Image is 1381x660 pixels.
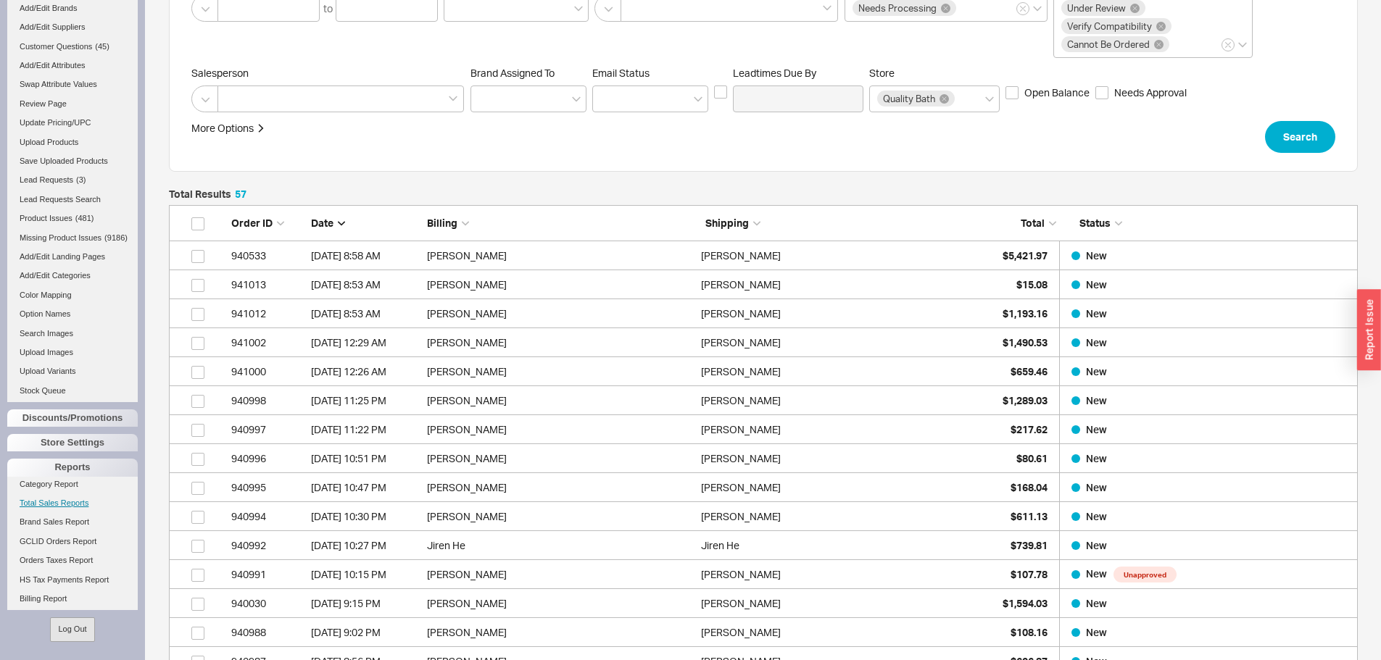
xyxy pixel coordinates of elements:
a: 940997[DATE] 11:22 PM[PERSON_NAME][PERSON_NAME]$217.62New [169,415,1358,444]
div: [PERSON_NAME] [427,473,694,502]
div: [PERSON_NAME] [427,444,694,473]
div: 9/18/25 11:22 PM [311,415,420,444]
span: Cannot Be Ordered [1067,39,1150,49]
a: Add/Edit Attributes [7,58,138,73]
div: Reports [7,459,138,476]
div: Order ID [231,216,304,230]
div: Status [1068,216,1350,230]
div: [PERSON_NAME] [701,618,781,647]
span: Lead Requests [20,175,73,184]
a: Search Images [7,326,138,341]
div: [PERSON_NAME] [427,299,694,328]
div: 940988 [231,618,304,647]
span: $611.13 [1011,510,1048,522]
svg: open menu [694,96,702,102]
div: Store Settings [7,434,138,451]
div: 9/18/25 10:15 PM [311,560,420,589]
div: 9/18/25 9:15 PM [311,589,420,618]
div: Total [984,216,1056,230]
div: to [323,1,333,16]
span: New [1086,423,1107,435]
span: $5,421.97 [1003,249,1048,262]
svg: open menu [572,96,581,102]
span: Open Balance [1024,85,1090,100]
div: 9/19/25 8:53 AM [311,299,420,328]
div: 9/19/25 12:29 AM [311,328,420,357]
span: Brand Assigned To [470,67,555,79]
input: Store [957,91,967,107]
a: 940030[DATE] 9:15 PM[PERSON_NAME][PERSON_NAME]$1,594.03New [169,589,1358,618]
a: Color Mapping [7,288,138,303]
span: ( 3 ) [76,175,86,184]
input: Open Balance [1005,86,1019,99]
button: Search [1265,121,1335,153]
div: [PERSON_NAME] [427,386,694,415]
span: ( 481 ) [75,214,94,222]
span: $1,289.03 [1003,394,1048,406]
div: 9/18/25 11:25 PM [311,386,420,415]
div: [PERSON_NAME] [701,357,781,386]
div: 940998 [231,386,304,415]
span: Salesperson [191,67,465,80]
input: Needs Approval [1095,86,1108,99]
div: Discounts/Promotions [7,409,138,427]
a: Stock Queue [7,383,138,398]
div: [PERSON_NAME] [701,270,781,299]
a: 940988[DATE] 9:02 PM[PERSON_NAME][PERSON_NAME]$108.16New [169,618,1358,647]
a: Product Issues(481) [7,211,138,226]
div: [PERSON_NAME] [427,357,694,386]
div: 9/19/25 8:58 AM [311,241,420,270]
span: $217.62 [1011,423,1048,435]
span: $168.04 [1011,481,1048,493]
div: 941002 [231,328,304,357]
span: $107.78 [1011,568,1048,580]
a: Update Pricing/UPC [7,115,138,130]
div: [PERSON_NAME] [701,473,781,502]
span: Quality Bath [883,93,935,104]
div: 9/18/25 10:51 PM [311,444,420,473]
a: HS Tax Payments Report [7,572,138,588]
div: [PERSON_NAME] [427,589,694,618]
span: $739.81 [1011,539,1048,551]
span: Shipping [705,217,749,229]
div: [PERSON_NAME] [427,241,694,270]
a: Swap Attribute Values [7,77,138,92]
span: New [1086,336,1107,348]
div: [PERSON_NAME] [427,415,694,444]
span: New [1086,626,1107,638]
div: Jiren He [701,531,739,560]
a: Customer Questions(45) [7,39,138,54]
a: 941000[DATE] 12:26 AM[PERSON_NAME][PERSON_NAME]$659.46New [169,357,1358,386]
a: Orders Taxes Report [7,553,138,568]
div: [PERSON_NAME] [701,241,781,270]
span: New [1086,567,1109,580]
span: $15.08 [1016,278,1048,291]
a: Upload Variants [7,364,138,379]
span: Total [1021,217,1045,229]
a: 940992[DATE] 10:27 PMJiren HeJiren He$739.81New [169,531,1358,560]
span: New [1086,539,1107,551]
div: 940030 [231,589,304,618]
h5: Total Results [169,189,246,199]
div: [PERSON_NAME] [701,589,781,618]
span: Product Issues [20,214,72,222]
span: New [1086,249,1107,262]
span: Verify Compatibility [1067,21,1152,31]
div: [PERSON_NAME] [701,299,781,328]
a: 941013[DATE] 8:53 AM[PERSON_NAME][PERSON_NAME]$15.08New [169,270,1358,299]
div: [PERSON_NAME] [701,560,781,589]
a: Brand Sales Report [7,514,138,530]
div: 940991 [231,560,304,589]
div: [PERSON_NAME] [427,270,694,299]
a: Total Sales Reports [7,496,138,511]
span: Status [1079,217,1111,229]
div: [PERSON_NAME] [701,386,781,415]
div: More Options [191,121,254,135]
div: Date [311,216,420,230]
span: Order ID [231,217,273,229]
span: New [1086,597,1107,609]
div: 9/18/25 10:30 PM [311,502,420,531]
span: Search [1283,128,1317,146]
button: Log Out [50,617,94,641]
div: 940994 [231,502,304,531]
